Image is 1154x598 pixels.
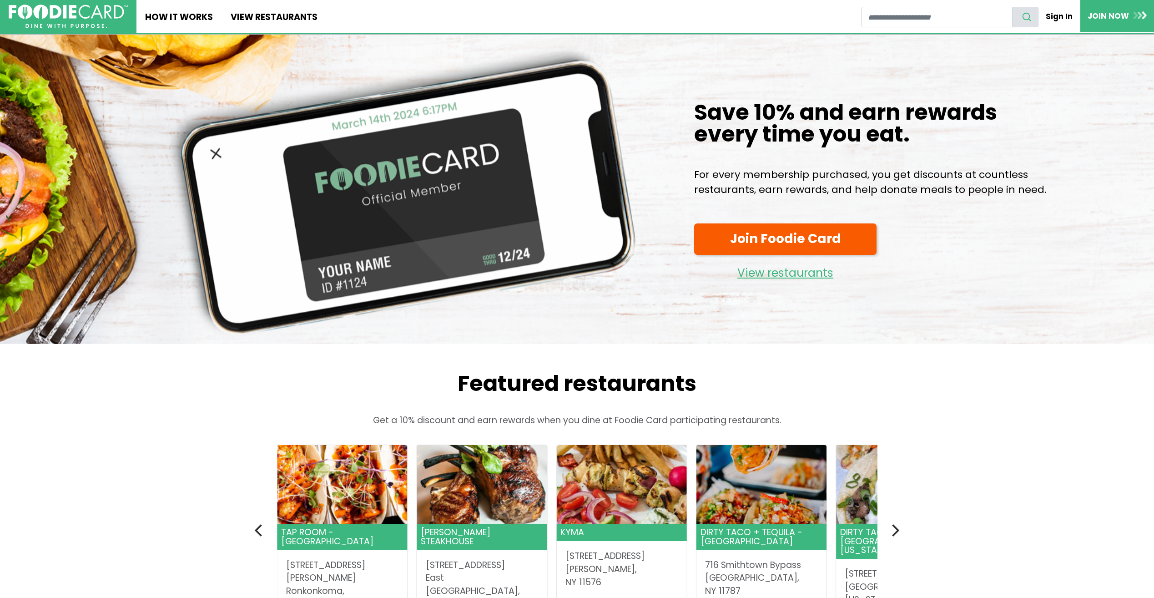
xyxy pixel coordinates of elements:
[277,524,407,550] header: Tap Room - [GEOGRAPHIC_DATA]
[250,521,270,541] button: Previous
[694,101,1055,145] h1: Save 10% and earn rewards every time you eat.
[885,521,905,541] button: Next
[557,445,687,524] img: Kyma
[277,445,407,524] img: Tap Room - Ronkonkoma
[417,445,547,524] img: Rothmann's Steakhouse
[696,524,826,550] header: Dirty Taco + Tequila - [GEOGRAPHIC_DATA]
[694,223,877,255] a: Join Foodie Card
[9,5,128,29] img: FoodieCard; Eat, Drink, Save, Donate
[694,259,877,282] a: View restaurants
[259,414,896,427] p: Get a 10% discount and earn rewards when you dine at Foodie Card participating restaurants.
[696,445,826,524] img: Dirty Taco + Tequila - Smithtown
[557,524,687,541] header: Kyma
[557,445,687,598] a: Kyma Kyma [STREET_ADDRESS][PERSON_NAME],NY 11576
[705,559,818,598] address: 716 Smithtown Bypass [GEOGRAPHIC_DATA], NY 11787
[1038,6,1080,26] a: Sign In
[836,524,966,559] header: Dirty Taco + Tequila - [GEOGRAPHIC_DATA][US_STATE]
[565,550,678,589] address: [STREET_ADDRESS] [PERSON_NAME], NY 11576
[259,370,896,397] h2: Featured restaurants
[694,167,1055,197] p: For every membership purchased, you get discounts at countless restaurants, earn rewards, and hel...
[861,7,1013,27] input: restaurant search
[836,445,966,524] img: Dirty Taco + Tequila - Port Washington
[417,524,547,550] header: [PERSON_NAME] Steakhouse
[1012,7,1038,27] button: search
